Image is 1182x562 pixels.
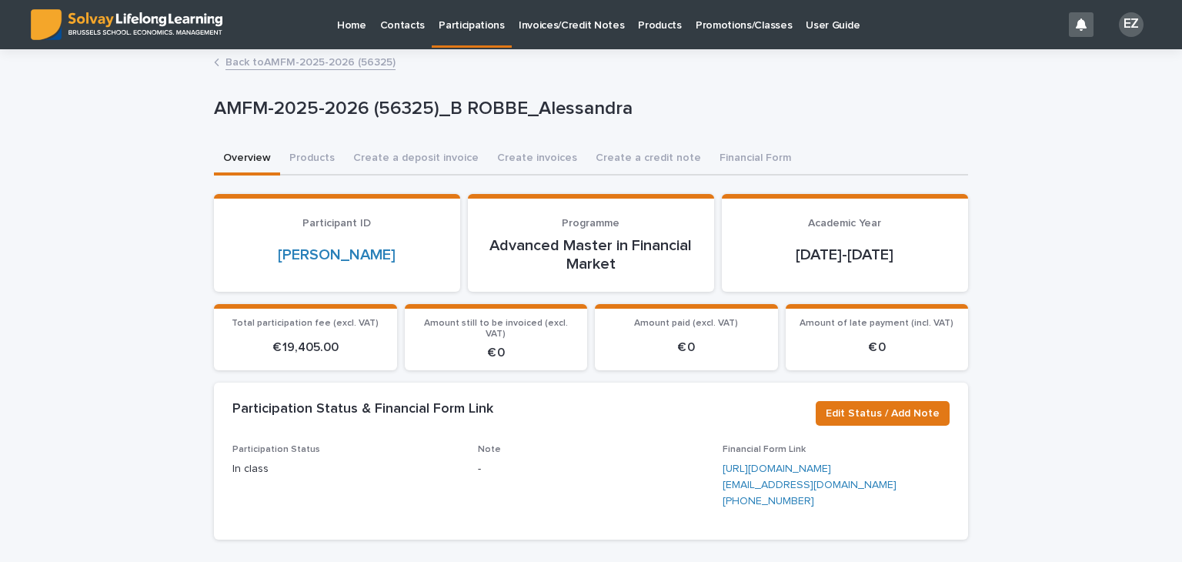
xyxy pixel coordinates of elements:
a: Back toAMFM-2025-2026 (56325) [225,52,396,70]
span: Programme [562,218,619,229]
a: [PERSON_NAME] [278,246,396,264]
h2: Participation Status & Financial Form Link [232,401,493,418]
button: Create a deposit invoice [344,143,488,176]
button: Products [280,143,344,176]
button: Financial Form [710,143,800,176]
button: Create a credit note [586,143,710,176]
span: Participant ID [302,218,371,229]
span: Note [478,445,501,454]
p: AMFM-2025-2026 (56325)_B ROBBE_Alessandra [214,98,962,120]
button: Edit Status / Add Note [816,401,950,426]
p: [DATE]-[DATE] [740,246,950,264]
p: - [478,461,705,477]
span: Amount paid (excl. VAT) [634,319,738,328]
span: Academic Year [808,218,881,229]
span: Financial Form Link [723,445,806,454]
span: Participation Status [232,445,320,454]
a: [URL][DOMAIN_NAME][EMAIL_ADDRESS][DOMAIN_NAME][PHONE_NUMBER] [723,463,897,507]
button: Create invoices [488,143,586,176]
span: Total participation fee (excl. VAT) [232,319,379,328]
p: € 0 [795,340,960,355]
span: Edit Status / Add Note [826,406,940,421]
button: Overview [214,143,280,176]
img: ED0IkcNQHGZZMpCVrDht [31,9,222,40]
p: € 0 [414,346,579,360]
p: In class [232,461,459,477]
div: EZ [1119,12,1144,37]
span: Amount of late payment (incl. VAT) [800,319,953,328]
p: Advanced Master in Financial Market [486,236,696,273]
p: € 0 [604,340,769,355]
p: € 19,405.00 [223,340,388,355]
span: Amount still to be invoiced (excl. VAT) [424,319,568,339]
